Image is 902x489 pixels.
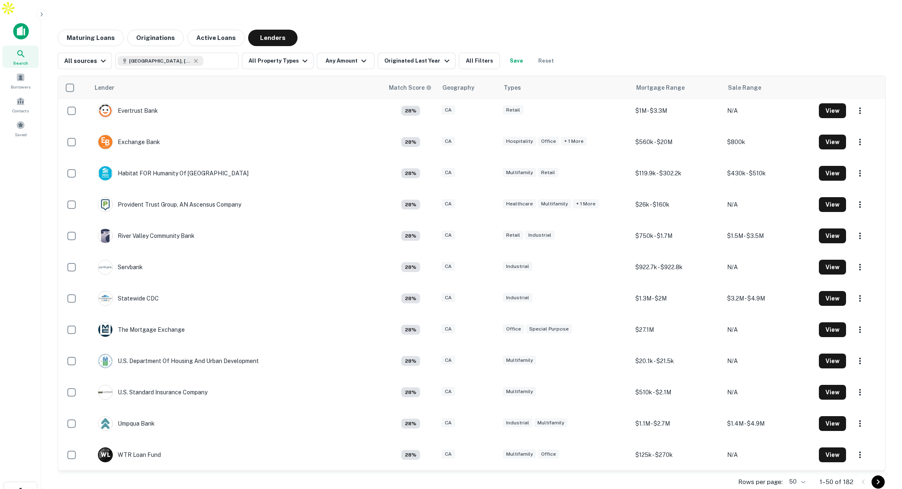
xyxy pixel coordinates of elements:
[378,53,455,69] button: Originated Last Year
[15,131,27,138] span: Saved
[90,76,384,99] th: Lender
[723,439,815,470] td: N/A
[631,314,723,345] td: $27.1M
[401,200,420,210] div: Matching Properties: 3, hasApolloMatch: undefined
[820,477,853,487] p: 1–50 of 182
[442,137,455,146] div: CA
[534,418,567,428] div: Multifamily
[64,56,108,66] div: All sources
[98,354,112,368] img: picture
[819,228,846,243] button: View
[442,262,455,271] div: CA
[538,449,559,459] div: Office
[442,356,455,365] div: CA
[636,83,685,93] div: Mortgage Range
[98,135,112,149] img: picture
[2,93,39,116] a: Contacts
[631,189,723,220] td: $26k - $160k
[819,166,846,181] button: View
[187,30,245,46] button: Active Loans
[631,126,723,158] td: $560k - $20M
[401,106,420,116] div: Matching Properties: 3, hasApolloMatch: undefined
[533,53,559,69] button: Reset
[503,53,530,69] button: Save your search to get updates of matches that match your search criteria.
[442,231,455,240] div: CA
[248,30,298,46] button: Lenders
[98,354,259,368] div: U.s. Department Of Housing And Urban Development
[98,166,112,180] img: picture
[384,56,451,66] div: Originated Last Year
[723,283,815,314] td: $3.2M - $4.9M
[819,103,846,118] button: View
[98,417,112,431] img: picture
[631,377,723,408] td: $510k - $2.1M
[401,325,420,335] div: Matching Properties: 3, hasApolloMatch: undefined
[723,220,815,251] td: $1.5M - $3.5M
[98,323,112,337] img: picture
[525,231,555,240] div: Industrial
[58,30,124,46] button: Maturing Loans
[384,76,437,99] th: Capitalize uses an advanced AI algorithm to match your search with the best lender. The match sco...
[98,291,159,306] div: Statewide CDC
[723,126,815,158] td: $800k
[437,76,499,99] th: Geography
[101,451,110,459] p: W L
[459,53,500,69] button: All Filters
[503,199,536,209] div: Healthcare
[401,262,420,272] div: Matching Properties: 3, hasApolloMatch: undefined
[723,314,815,345] td: N/A
[401,356,420,366] div: Matching Properties: 3, hasApolloMatch: undefined
[98,103,158,118] div: Evertrust Bank
[723,251,815,283] td: N/A
[401,419,420,428] div: Matching Properties: 3, hasApolloMatch: undefined
[98,416,155,431] div: Umpqua Bank
[819,197,846,212] button: View
[98,260,143,275] div: Servbank
[2,70,39,92] div: Borrowers
[12,107,29,114] span: Contacts
[723,189,815,220] td: N/A
[723,95,815,126] td: N/A
[631,251,723,283] td: $922.7k - $922.8k
[861,423,902,463] iframe: Chat Widget
[13,23,29,40] img: capitalize-icon.png
[819,354,846,368] button: View
[442,387,455,396] div: CA
[11,84,30,90] span: Borrowers
[98,197,241,212] div: Provident Trust Group, AN Ascensus Company
[98,198,112,212] img: picture
[723,158,815,189] td: $430k - $510k
[98,104,112,118] img: picture
[442,105,455,115] div: CA
[2,117,39,140] a: Saved
[129,57,191,65] span: [GEOGRAPHIC_DATA], [GEOGRAPHIC_DATA], [GEOGRAPHIC_DATA]
[242,53,314,69] button: All Property Types
[2,46,39,68] a: Search
[561,137,587,146] div: + 1 more
[503,293,532,303] div: Industrial
[401,387,420,397] div: Matching Properties: 3, hasApolloMatch: undefined
[442,324,455,334] div: CA
[631,76,723,99] th: Mortgage Range
[98,447,161,462] div: WTR Loan Fund
[442,293,455,303] div: CA
[631,95,723,126] td: $1M - $3.3M
[442,83,474,93] div: Geography
[526,324,572,334] div: Special Purpose
[503,168,536,177] div: Multifamily
[504,83,521,93] div: Types
[631,408,723,439] td: $1.1M - $2.7M
[401,450,420,460] div: Matching Properties: 3, hasApolloMatch: undefined
[819,447,846,462] button: View
[819,385,846,400] button: View
[98,385,207,400] div: U.s. Standard Insurance Company
[503,418,532,428] div: Industrial
[503,105,523,115] div: Retail
[98,228,195,243] div: River Valley Community Bank
[98,166,249,181] div: Habitat FOR Humanity Of [GEOGRAPHIC_DATA]
[631,283,723,314] td: $1.3M - $2M
[819,260,846,275] button: View
[538,168,558,177] div: Retail
[503,387,536,396] div: Multifamily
